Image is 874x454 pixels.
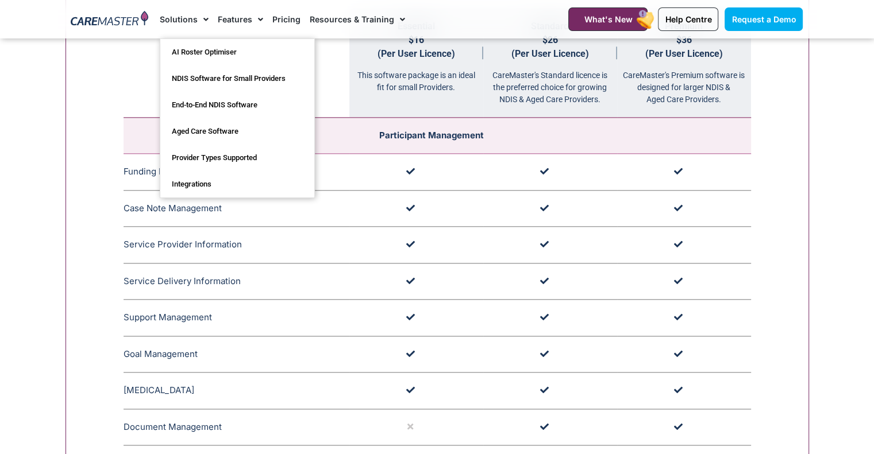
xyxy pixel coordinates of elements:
[160,145,314,171] a: Provider Types Supported
[568,7,648,31] a: What's New
[160,38,315,198] ul: Solutions
[483,8,617,118] th: Standard
[379,130,484,141] span: Participant Management
[160,92,314,118] a: End-to-End NDIS Software
[725,7,803,31] a: Request a Demo
[124,336,349,372] td: Goal Management
[617,61,751,106] div: CareMaster's Premium software is designed for larger NDIS & Aged Care Providers.
[124,263,349,300] td: Service Delivery Information
[124,190,349,227] td: Case Note Management
[349,8,483,118] th: Essential
[124,227,349,263] td: Service Provider Information
[658,7,718,31] a: Help Centre
[731,14,796,24] span: Request a Demo
[349,61,483,94] div: This software package is an ideal fit for small Providers.
[160,65,314,92] a: NDIS Software for Small Providers
[124,154,349,191] td: Funding Management
[160,171,314,197] a: Integrations
[124,409,349,445] td: Document Management
[71,11,148,28] img: CareMaster Logo
[584,14,632,24] span: What's New
[483,61,617,106] div: CareMaster's Standard licence is the preferred choice for growing NDIS & Aged Care Providers.
[124,372,349,409] td: [MEDICAL_DATA]
[160,118,314,145] a: Aged Care Software
[124,300,349,336] td: Support Management
[160,39,314,65] a: AI Roster Optimiser
[665,14,711,24] span: Help Centre
[617,8,751,118] th: Premium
